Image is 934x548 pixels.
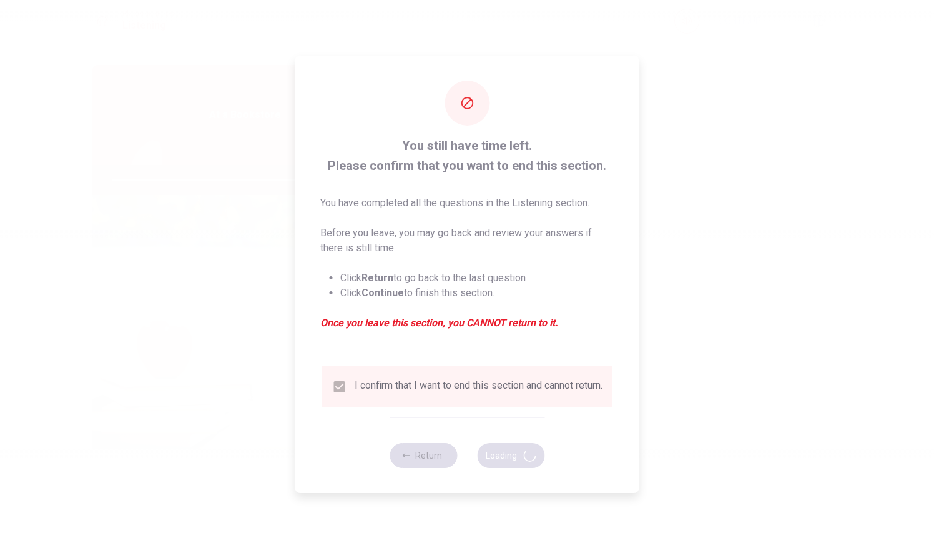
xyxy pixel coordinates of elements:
[361,287,404,299] strong: Continue
[320,196,614,211] p: You have completed all the questions in the Listening section.
[320,226,614,256] p: Before you leave, you may go back and review your answers if there is still time.
[340,271,614,286] li: Click to go back to the last question
[361,272,393,284] strong: Return
[390,443,457,468] button: Return
[320,136,614,176] span: You still have time left. Please confirm that you want to end this section.
[355,379,602,394] div: I confirm that I want to end this section and cannot return.
[477,443,544,468] button: Loading
[340,286,614,301] li: Click to finish this section.
[320,316,614,331] em: Once you leave this section, you CANNOT return to it.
